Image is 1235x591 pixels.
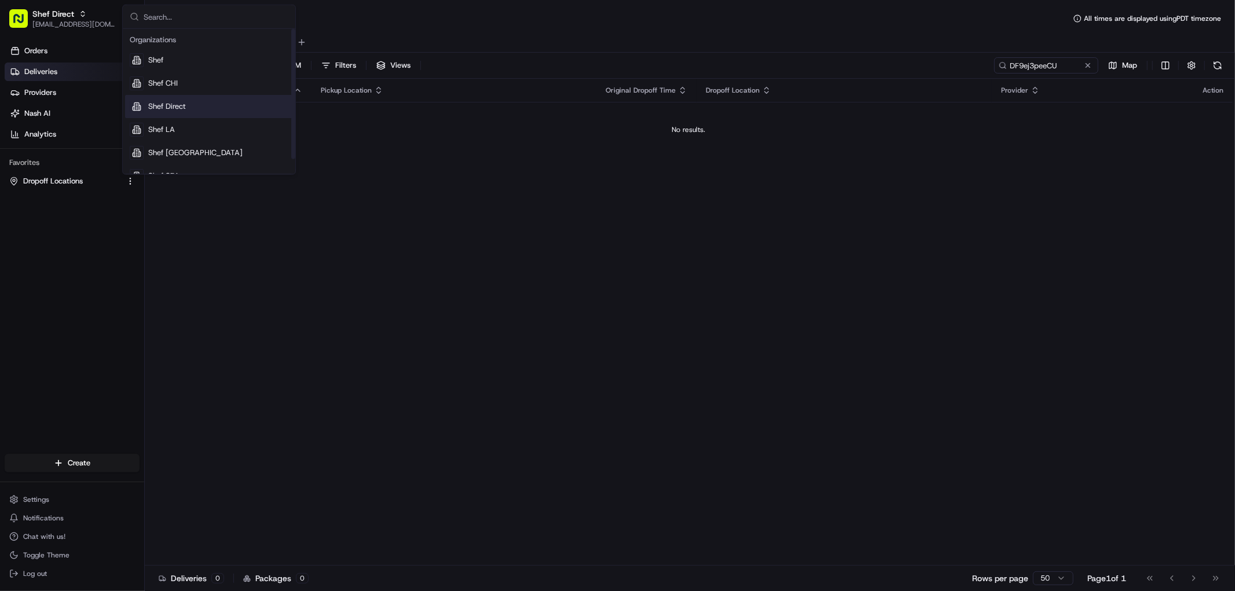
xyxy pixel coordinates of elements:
div: 0 [211,573,224,583]
div: Action [1203,86,1223,95]
span: All times are displayed using PDT timezone [1084,14,1221,23]
span: Providers [24,87,56,98]
span: API Documentation [109,227,186,239]
button: Settings [5,491,140,508]
div: Suggestions [123,29,295,174]
img: 1736555255976-a54dd68f-1ca7-489b-9aae-adbdc363a1c4 [12,111,32,131]
a: Analytics [5,125,144,144]
div: Page 1 of 1 [1087,572,1126,584]
input: Search... [144,5,288,28]
img: Nash [12,12,35,35]
span: Map [1122,60,1137,71]
div: Past conversations [12,150,78,160]
div: Packages [243,572,309,584]
span: Dropoff Location [706,86,760,95]
button: Views [371,57,416,74]
span: Log out [23,569,47,578]
p: Rows per page [972,572,1028,584]
button: Dropoff Locations [5,172,140,190]
button: Notifications [5,510,140,526]
span: [DATE] [90,179,113,189]
p: Welcome 👋 [12,46,211,65]
input: Type to search [994,57,1098,74]
span: Notifications [23,513,64,523]
span: Create [68,458,90,468]
button: See all [179,148,211,162]
span: Shef [148,55,163,65]
button: Log out [5,566,140,582]
a: Dropoff Locations [9,176,121,186]
button: [EMAIL_ADDRESS][DOMAIN_NAME] [32,20,115,29]
span: Orders [24,46,47,56]
span: Provider [1001,86,1028,95]
button: Map [1103,57,1142,74]
span: Shef Support [36,179,81,189]
span: • [83,179,87,189]
button: Create [5,454,140,472]
span: Toggle Theme [23,550,69,560]
span: Knowledge Base [23,227,89,239]
span: Pylon [115,256,140,265]
span: Shef Direct [148,101,186,112]
div: 📗 [12,229,21,238]
a: Nash AI [5,104,144,123]
span: Chat with us! [23,532,65,541]
span: Views [390,60,411,71]
span: Shef SEA [148,171,179,181]
input: Clear [30,75,191,87]
div: We're available if you need us! [52,122,159,131]
div: 💻 [98,229,107,238]
span: Deliveries [24,67,57,77]
span: Analytics [24,129,56,140]
button: Start new chat [197,114,211,128]
button: Filters [316,57,361,74]
a: Orders [5,42,144,60]
button: Refresh [1210,57,1226,74]
span: Shef [GEOGRAPHIC_DATA] [148,148,243,158]
a: 💻API Documentation [93,223,190,244]
div: Deliveries [159,572,224,584]
div: Organizations [125,31,293,49]
button: Shef Direct[EMAIL_ADDRESS][DOMAIN_NAME] [5,5,120,32]
div: No results. [149,125,1228,134]
div: Favorites [5,153,140,172]
span: Original Dropoff Time [606,86,676,95]
img: Shef Support [12,168,30,187]
div: 0 [296,573,309,583]
a: Powered byPylon [82,255,140,265]
span: Shef LA [148,124,175,135]
a: Providers [5,83,144,102]
button: Shef Direct [32,8,74,20]
button: Toggle Theme [5,547,140,563]
span: Shef CHI [148,78,178,89]
span: Dropoff Locations [23,176,83,186]
span: Filters [335,60,356,71]
span: Settings [23,495,49,504]
span: Pickup Location [321,86,372,95]
a: 📗Knowledge Base [7,223,93,244]
div: Start new chat [52,111,190,122]
span: Nash AI [24,108,50,119]
img: 8571987876998_91fb9ceb93ad5c398215_72.jpg [24,111,45,131]
a: Deliveries [5,63,144,81]
button: Chat with us! [5,528,140,545]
